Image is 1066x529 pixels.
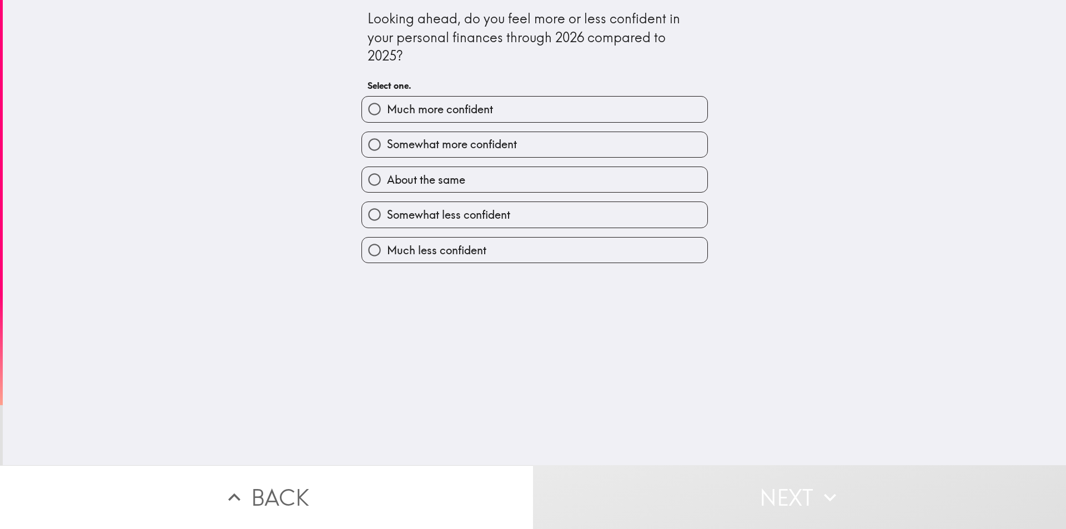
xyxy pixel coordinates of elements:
[362,97,707,122] button: Much more confident
[362,238,707,263] button: Much less confident
[387,172,465,188] span: About the same
[362,132,707,157] button: Somewhat more confident
[368,79,702,92] h6: Select one.
[387,102,493,117] span: Much more confident
[533,465,1066,529] button: Next
[387,243,486,258] span: Much less confident
[368,9,702,66] div: Looking ahead, do you feel more or less confident in your personal finances through 2026 compared...
[387,207,510,223] span: Somewhat less confident
[387,137,517,152] span: Somewhat more confident
[362,202,707,227] button: Somewhat less confident
[362,167,707,192] button: About the same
